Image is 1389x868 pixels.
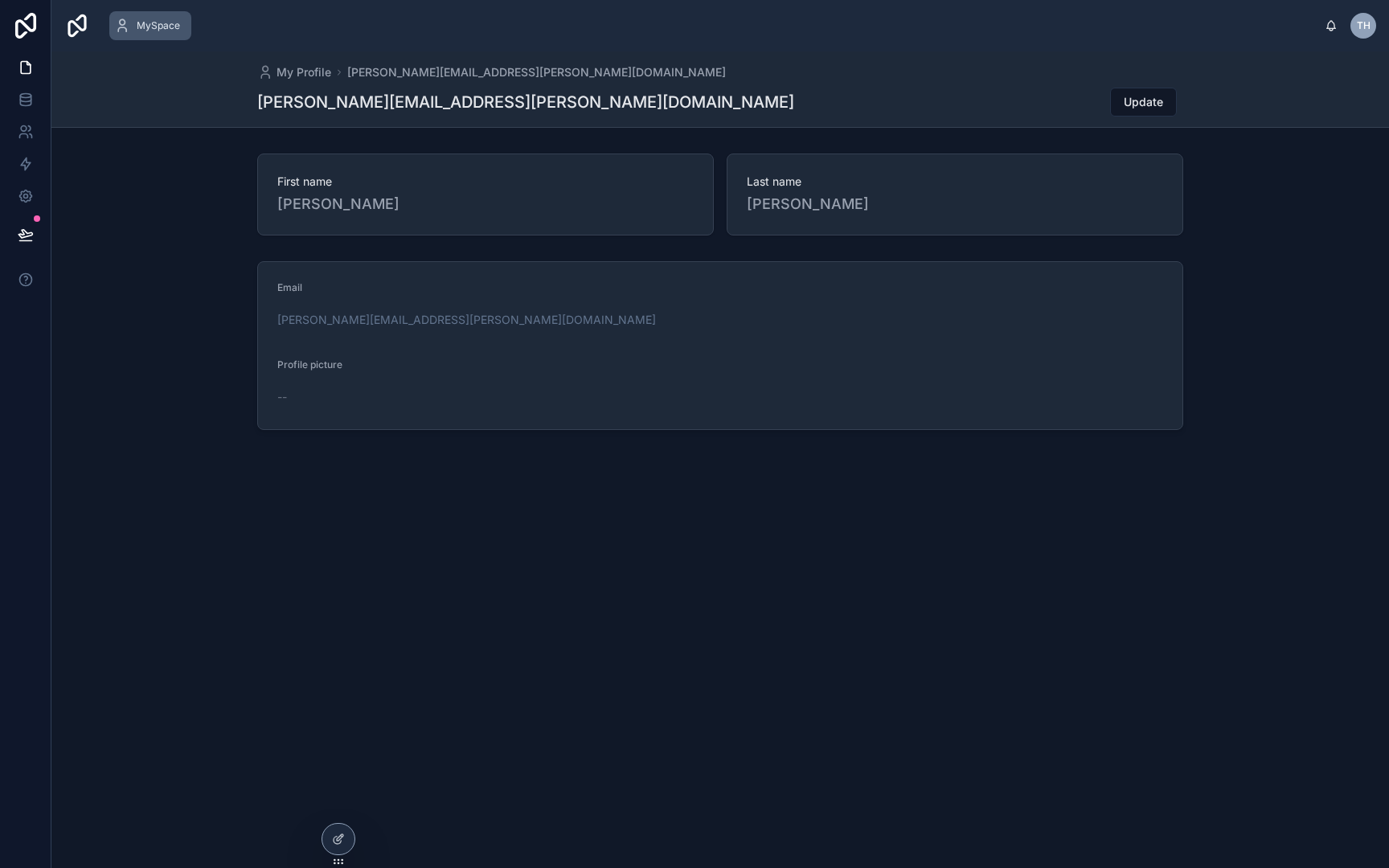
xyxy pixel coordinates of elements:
[257,64,331,80] a: My Profile
[277,312,656,328] a: [PERSON_NAME][EMAIL_ADDRESS][PERSON_NAME][DOMAIN_NAME]
[1357,19,1371,32] span: TH
[277,358,342,371] span: Profile picture
[277,174,694,190] span: First name
[64,13,90,39] img: App logo
[347,64,726,80] a: [PERSON_NAME][EMAIL_ADDRESS][PERSON_NAME][DOMAIN_NAME]
[103,8,1325,43] div: scrollable content
[277,64,331,80] span: My Profile
[277,389,287,405] span: --
[747,174,1163,190] span: Last name
[1110,88,1177,117] button: Update
[137,19,180,32] span: MySpace
[277,281,302,293] span: Email
[277,193,694,215] span: [PERSON_NAME]
[109,11,191,40] a: MySpace
[747,193,1163,215] span: [PERSON_NAME]
[257,91,794,113] h1: [PERSON_NAME][EMAIL_ADDRESS][PERSON_NAME][DOMAIN_NAME]
[1124,94,1163,110] span: Update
